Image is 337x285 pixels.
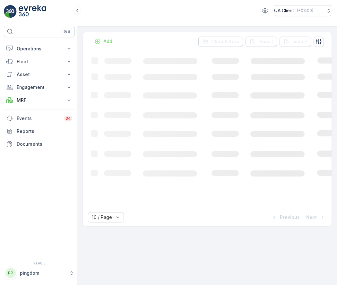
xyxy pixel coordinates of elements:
p: Export [258,39,273,45]
p: Asset [17,71,62,78]
p: ( +03:00 ) [297,8,313,13]
p: pingdom [20,270,66,276]
button: Next [306,213,326,221]
span: v 1.48.0 [4,261,75,265]
p: 34 [65,116,71,121]
p: Documents [17,141,72,147]
button: Operations [4,42,75,55]
p: Fleet [17,58,62,65]
button: Asset [4,68,75,81]
p: Add [103,38,112,45]
div: PP [5,268,16,278]
button: Fleet [4,55,75,68]
img: logo [4,5,17,18]
p: Clear Filters [211,39,239,45]
p: Engagement [17,84,62,91]
button: Previous [270,213,300,221]
img: logo_light-DOdMpM7g.png [19,5,46,18]
a: Documents [4,138,75,151]
p: Reports [17,128,72,134]
p: MRF [17,97,62,103]
p: Events [17,115,60,122]
a: Events34 [4,112,75,125]
button: Import [280,37,311,47]
p: ⌘B [64,29,70,34]
p: Import [292,39,307,45]
button: Add [92,38,115,45]
button: Engagement [4,81,75,94]
button: QA Client(+03:00) [274,5,332,16]
button: Export [246,37,277,47]
p: Next [306,214,317,220]
p: QA Client [274,7,294,14]
button: PPpingdom [4,266,75,280]
a: Reports [4,125,75,138]
p: Previous [280,214,300,220]
p: Operations [17,46,62,52]
button: Clear Filters [198,37,243,47]
button: MRF [4,94,75,107]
